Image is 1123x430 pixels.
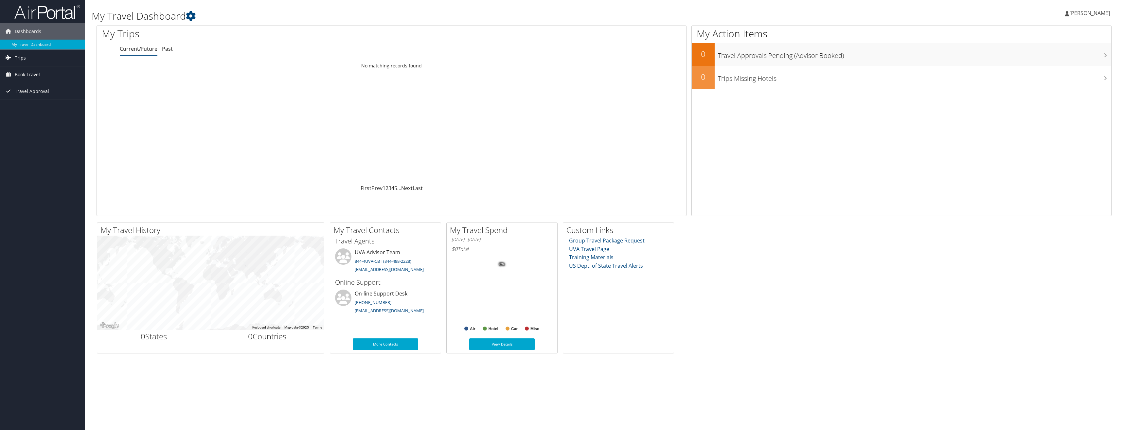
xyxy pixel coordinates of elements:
[355,308,424,314] a: [EMAIL_ADDRESS][DOMAIN_NAME]
[99,321,120,330] a: Open this area in Google Maps (opens a new window)
[252,325,280,330] button: Keyboard shortcuts
[391,185,394,192] a: 4
[385,185,388,192] a: 2
[383,185,385,192] a: 1
[335,237,436,246] h3: Travel Agents
[15,66,40,83] span: Book Travel
[450,224,557,236] h2: My Travel Spend
[333,224,441,236] h2: My Travel Contacts
[413,185,423,192] a: Last
[313,326,322,329] a: Terms (opens in new tab)
[452,245,457,253] span: $0
[15,23,41,40] span: Dashboards
[335,278,436,287] h3: Online Support
[530,327,539,331] text: Misc
[692,66,1111,89] a: 0Trips Missing Hotels
[120,45,157,52] a: Current/Future
[569,245,609,253] a: UVA Travel Page
[569,262,643,269] a: US Dept. of State Travel Alerts
[92,9,775,23] h1: My Travel Dashboard
[499,262,505,266] tspan: 0%
[100,224,324,236] h2: My Travel History
[15,83,49,99] span: Travel Approval
[469,338,535,350] a: View Details
[394,185,397,192] a: 5
[355,266,424,272] a: [EMAIL_ADDRESS][DOMAIN_NAME]
[452,245,552,253] h6: Total
[99,321,120,330] img: Google
[102,27,436,41] h1: My Trips
[569,254,614,261] a: Training Materials
[569,237,645,244] a: Group Travel Package Request
[15,50,26,66] span: Trips
[141,331,145,342] span: 0
[718,71,1111,83] h3: Trips Missing Hotels
[692,48,715,60] h2: 0
[248,331,253,342] span: 0
[371,185,383,192] a: Prev
[216,331,319,342] h2: Countries
[1065,3,1116,23] a: [PERSON_NAME]
[102,331,206,342] h2: States
[1069,9,1110,17] span: [PERSON_NAME]
[162,45,173,52] a: Past
[388,185,391,192] a: 3
[332,248,439,275] li: UVA Advisor Team
[489,327,498,331] text: Hotel
[353,338,418,350] a: More Contacts
[332,290,439,316] li: On-line Support Desk
[361,185,371,192] a: First
[284,326,309,329] span: Map data ©2025
[14,4,80,20] img: airportal-logo.png
[566,224,674,236] h2: Custom Links
[470,327,475,331] text: Air
[692,71,715,82] h2: 0
[401,185,413,192] a: Next
[452,237,552,243] h6: [DATE] - [DATE]
[692,27,1111,41] h1: My Action Items
[692,43,1111,66] a: 0Travel Approvals Pending (Advisor Booked)
[355,299,391,305] a: [PHONE_NUMBER]
[718,48,1111,60] h3: Travel Approvals Pending (Advisor Booked)
[511,327,518,331] text: Car
[355,258,411,264] a: 844-4UVA-CBT (844-488-2228)
[397,185,401,192] span: …
[97,60,686,72] td: No matching records found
